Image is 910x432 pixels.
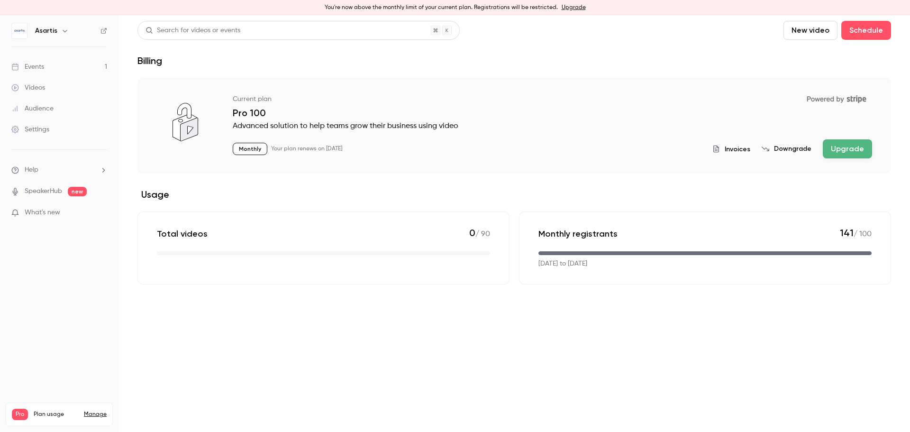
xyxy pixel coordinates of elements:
[841,21,891,40] button: Schedule
[84,411,107,418] a: Manage
[271,145,342,153] p: Your plan renews on [DATE]
[538,228,618,239] p: Monthly registrants
[137,55,162,66] h1: Billing
[840,227,854,239] span: 141
[538,259,587,269] p: [DATE] to [DATE]
[137,189,891,200] h2: Usage
[34,411,78,418] span: Plan usage
[96,209,107,217] iframe: Noticeable Trigger
[233,120,872,132] p: Advanced solution to help teams grow their business using video
[25,186,62,196] a: SpeakerHub
[11,62,44,72] div: Events
[25,208,60,218] span: What's new
[562,4,586,11] a: Upgrade
[146,26,240,36] div: Search for videos or events
[11,125,49,134] div: Settings
[12,23,27,38] img: Asartis
[469,227,475,239] span: 0
[25,165,38,175] span: Help
[68,187,87,196] span: new
[233,107,872,119] p: Pro 100
[823,139,872,158] button: Upgrade
[783,21,837,40] button: New video
[725,144,750,154] span: Invoices
[137,78,891,285] section: billing
[11,165,107,175] li: help-dropdown-opener
[157,228,208,239] p: Total videos
[233,94,272,104] p: Current plan
[35,26,57,36] h6: Asartis
[840,227,872,240] p: / 100
[12,409,28,420] span: Pro
[762,144,811,154] button: Downgrade
[11,104,54,113] div: Audience
[233,143,267,155] p: Monthly
[469,227,490,240] p: / 90
[712,144,750,154] button: Invoices
[11,83,45,92] div: Videos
